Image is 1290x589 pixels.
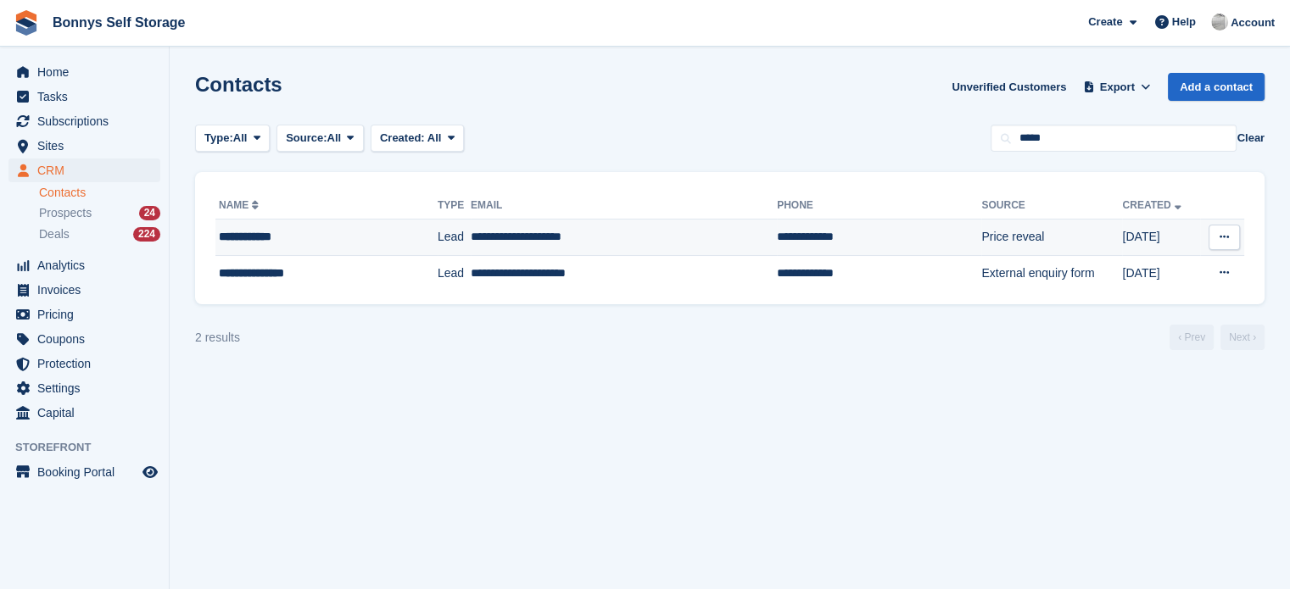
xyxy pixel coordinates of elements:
[1211,14,1228,31] img: James Bonny
[1237,130,1265,147] button: Clear
[8,303,160,326] a: menu
[981,255,1122,291] td: External enquiry form
[37,303,139,326] span: Pricing
[8,460,160,484] a: menu
[1231,14,1275,31] span: Account
[427,131,442,144] span: All
[39,204,160,222] a: Prospects 24
[37,134,139,158] span: Sites
[39,225,160,243] a: Deals 224
[37,253,139,277] span: Analytics
[777,192,981,219] th: Phone
[37,158,139,182] span: CRM
[37,460,139,484] span: Booking Portal
[1172,14,1196,31] span: Help
[1080,73,1154,101] button: Export
[37,109,139,133] span: Subscriptions
[8,158,160,182] a: menu
[981,219,1122,256] td: Price reveal
[140,462,160,482] a: Preview store
[14,10,39,36] img: stora-icon-8386f47178a22dfd0bd8f6a31ec36ba5ce8667c1dd55bd0f319d3a0aa187defe.svg
[37,327,139,351] span: Coupons
[438,192,471,219] th: Type
[327,130,342,147] span: All
[195,329,240,347] div: 2 results
[204,130,233,147] span: Type:
[1122,199,1184,211] a: Created
[945,73,1073,101] a: Unverified Customers
[195,125,270,153] button: Type: All
[8,253,160,277] a: menu
[1166,325,1268,350] nav: Page
[1122,219,1199,256] td: [DATE]
[371,125,464,153] button: Created: All
[8,401,160,425] a: menu
[37,376,139,400] span: Settings
[981,192,1122,219] th: Source
[471,192,777,219] th: Email
[37,352,139,375] span: Protection
[37,60,139,84] span: Home
[8,60,160,84] a: menu
[438,219,471,256] td: Lead
[286,130,327,147] span: Source:
[39,226,70,242] span: Deals
[1088,14,1122,31] span: Create
[195,73,282,96] h1: Contacts
[37,85,139,108] span: Tasks
[15,439,169,456] span: Storefront
[46,8,192,36] a: Bonnys Self Storage
[233,130,248,147] span: All
[1100,79,1135,96] span: Export
[37,401,139,425] span: Capital
[8,352,160,375] a: menu
[438,255,471,291] td: Lead
[276,125,364,153] button: Source: All
[139,206,160,220] div: 24
[8,85,160,108] a: menu
[219,199,262,211] a: Name
[8,278,160,302] a: menu
[1170,325,1214,350] a: Previous
[1122,255,1199,291] td: [DATE]
[1220,325,1265,350] a: Next
[8,109,160,133] a: menu
[39,185,160,201] a: Contacts
[380,131,425,144] span: Created:
[133,227,160,242] div: 224
[8,134,160,158] a: menu
[8,376,160,400] a: menu
[37,278,139,302] span: Invoices
[8,327,160,351] a: menu
[39,205,92,221] span: Prospects
[1168,73,1265,101] a: Add a contact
